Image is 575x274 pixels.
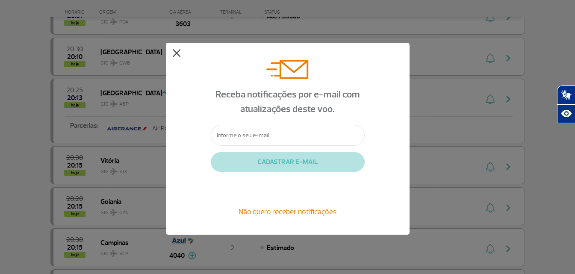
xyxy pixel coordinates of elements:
span: Receba notificações por e-mail com atualizações deste voo. [215,88,360,115]
div: Plugin de acessibilidade da Hand Talk. [557,85,575,123]
input: Informe o seu e-mail [211,125,365,146]
button: CADASTRAR E-MAIL [211,152,365,172]
button: Abrir recursos assistivos. [557,104,575,123]
button: Abrir tradutor de língua de sinais. [557,85,575,104]
span: Não quero receber notificações [239,207,336,216]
